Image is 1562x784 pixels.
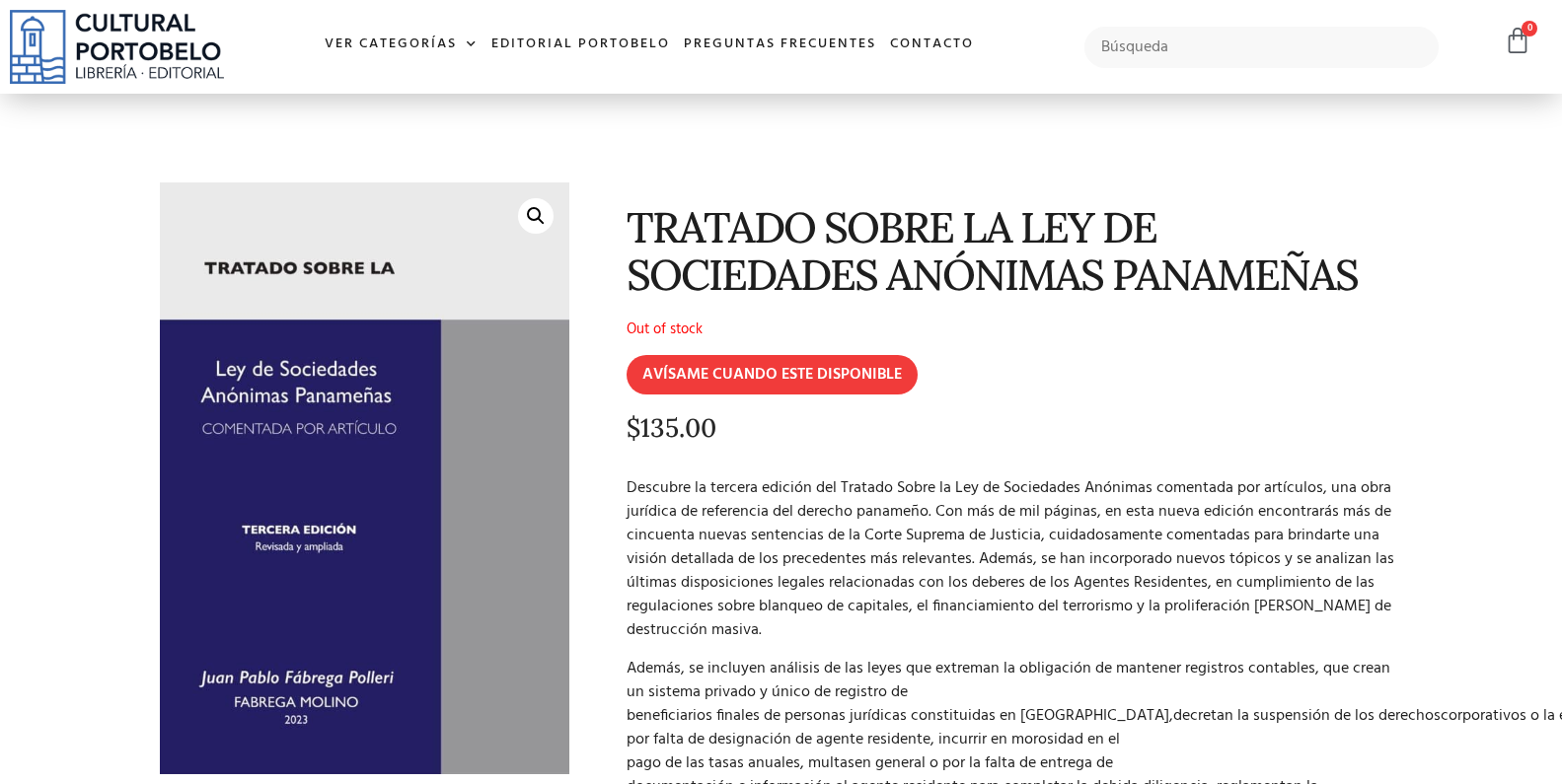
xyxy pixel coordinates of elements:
span: $ [627,411,640,444]
p: Out of stock [627,318,1397,341]
bdi: 135.00 [627,411,716,444]
input: Búsqueda [1084,27,1438,68]
span: 0 [1522,21,1537,36]
a: Ver Categorías [318,24,484,66]
a: Contacto [883,24,981,66]
p: Descubre la tercera edición del Tratado Sobre la Ley de Sociedades Anónimas comentada por artícul... [627,476,1397,642]
a: Editorial Portobelo [484,24,677,66]
a: 🔍 [518,198,554,234]
h1: TRATADO SOBRE LA LEY DE SOCIEDADES ANÓNIMAS PANAMEÑAS [627,204,1397,298]
input: AVÍSAME CUANDO ESTE DISPONIBLE [627,355,918,394]
a: Preguntas frecuentes [677,24,883,66]
a: 0 [1504,27,1531,55]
